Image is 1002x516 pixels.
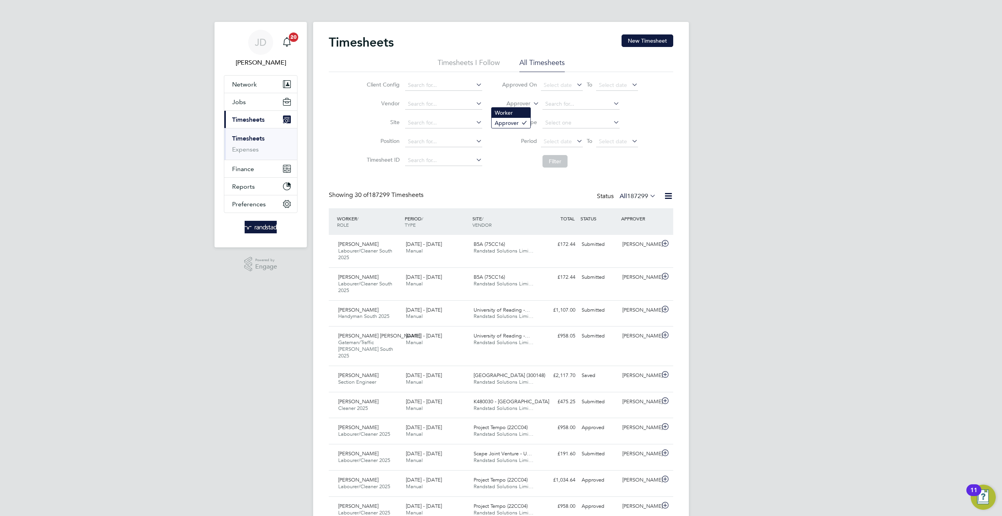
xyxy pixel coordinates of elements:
[578,395,619,408] div: Submitted
[406,379,423,385] span: Manual
[224,30,297,67] a: JD[PERSON_NAME]
[578,447,619,460] div: Submitted
[406,431,423,437] span: Manual
[619,474,660,487] div: [PERSON_NAME]
[422,215,423,222] span: /
[289,32,298,42] span: 20
[472,222,492,228] span: VENDOR
[474,241,505,247] span: B5A (75CC16)
[224,128,297,160] div: Timesheets
[406,339,423,346] span: Manual
[338,379,376,385] span: Section Engineer
[338,313,389,319] span: Handyman South 2025
[329,34,394,50] h2: Timesheets
[364,156,400,163] label: Timesheet ID
[474,503,528,509] span: Project Tempo (22CC04)
[474,431,533,437] span: Randstad Solutions Limi…
[224,178,297,195] button: Reports
[622,34,673,47] button: New Timesheet
[232,183,255,190] span: Reports
[474,450,532,457] span: Scape Joint Venture - U…
[224,221,297,233] a: Go to home page
[438,58,500,72] li: Timesheets I Follow
[474,339,533,346] span: Randstad Solutions Limi…
[355,191,424,199] span: 187299 Timesheets
[405,99,482,110] input: Search for...
[406,241,442,247] span: [DATE] - [DATE]
[584,136,595,146] span: To
[338,372,378,379] span: [PERSON_NAME]
[214,22,307,247] nav: Main navigation
[578,330,619,343] div: Submitted
[578,421,619,434] div: Approved
[474,509,533,516] span: Randstad Solutions Limi…
[338,424,378,431] span: [PERSON_NAME]
[619,211,660,226] div: APPROVER
[405,222,416,228] span: TYPE
[538,447,578,460] div: £191.60
[224,195,297,213] button: Preferences
[279,30,295,55] a: 20
[338,457,390,464] span: Labourer/Cleaner 2025
[224,93,297,110] button: Jobs
[405,136,482,147] input: Search for...
[406,483,423,490] span: Manual
[338,241,378,247] span: [PERSON_NAME]
[971,485,996,510] button: Open Resource Center, 11 new notifications
[338,483,390,490] span: Labourer/Cleaner 2025
[474,313,533,319] span: Randstad Solutions Limi…
[224,160,297,177] button: Finance
[502,81,537,88] label: Approved On
[355,191,369,199] span: 30 of
[619,238,660,251] div: [PERSON_NAME]
[578,271,619,284] div: Submitted
[538,238,578,251] div: £172.44
[538,271,578,284] div: £172.44
[406,274,442,280] span: [DATE] - [DATE]
[542,99,620,110] input: Search for...
[405,155,482,166] input: Search for...
[406,398,442,405] span: [DATE] - [DATE]
[538,304,578,317] div: £1,107.00
[245,221,277,233] img: randstad-logo-retina.png
[470,211,538,232] div: SITE
[474,405,533,411] span: Randstad Solutions Limi…
[364,100,400,107] label: Vendor
[474,280,533,287] span: Randstad Solutions Limi…
[619,369,660,382] div: [PERSON_NAME]
[406,476,442,483] span: [DATE] - [DATE]
[406,313,423,319] span: Manual
[338,307,378,313] span: [PERSON_NAME]
[357,215,359,222] span: /
[338,476,378,483] span: [PERSON_NAME]
[619,447,660,460] div: [PERSON_NAME]
[255,37,267,47] span: JD
[599,138,627,145] span: Select date
[244,257,278,272] a: Powered byEngage
[335,211,403,232] div: WORKER
[338,339,393,359] span: Gateman/Traffic [PERSON_NAME] South 2025
[578,238,619,251] div: Submitted
[542,155,568,168] button: Filter
[338,247,392,261] span: Labourer/Cleaner South 2025
[406,450,442,457] span: [DATE] - [DATE]
[482,215,483,222] span: /
[544,81,572,88] span: Select date
[560,215,575,222] span: TOTAL
[338,332,420,339] span: [PERSON_NAME] [PERSON_NAME]
[364,137,400,144] label: Position
[338,398,378,405] span: [PERSON_NAME]
[495,100,530,108] label: Approver
[403,211,470,232] div: PERIOD
[224,111,297,128] button: Timesheets
[542,117,620,128] input: Select one
[405,80,482,91] input: Search for...
[232,200,266,208] span: Preferences
[502,137,537,144] label: Period
[338,509,390,516] span: Labourer/Cleaner 2025
[338,450,378,457] span: [PERSON_NAME]
[224,76,297,93] button: Network
[338,274,378,280] span: [PERSON_NAME]
[474,247,533,254] span: Randstad Solutions Limi…
[519,58,565,72] li: All Timesheets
